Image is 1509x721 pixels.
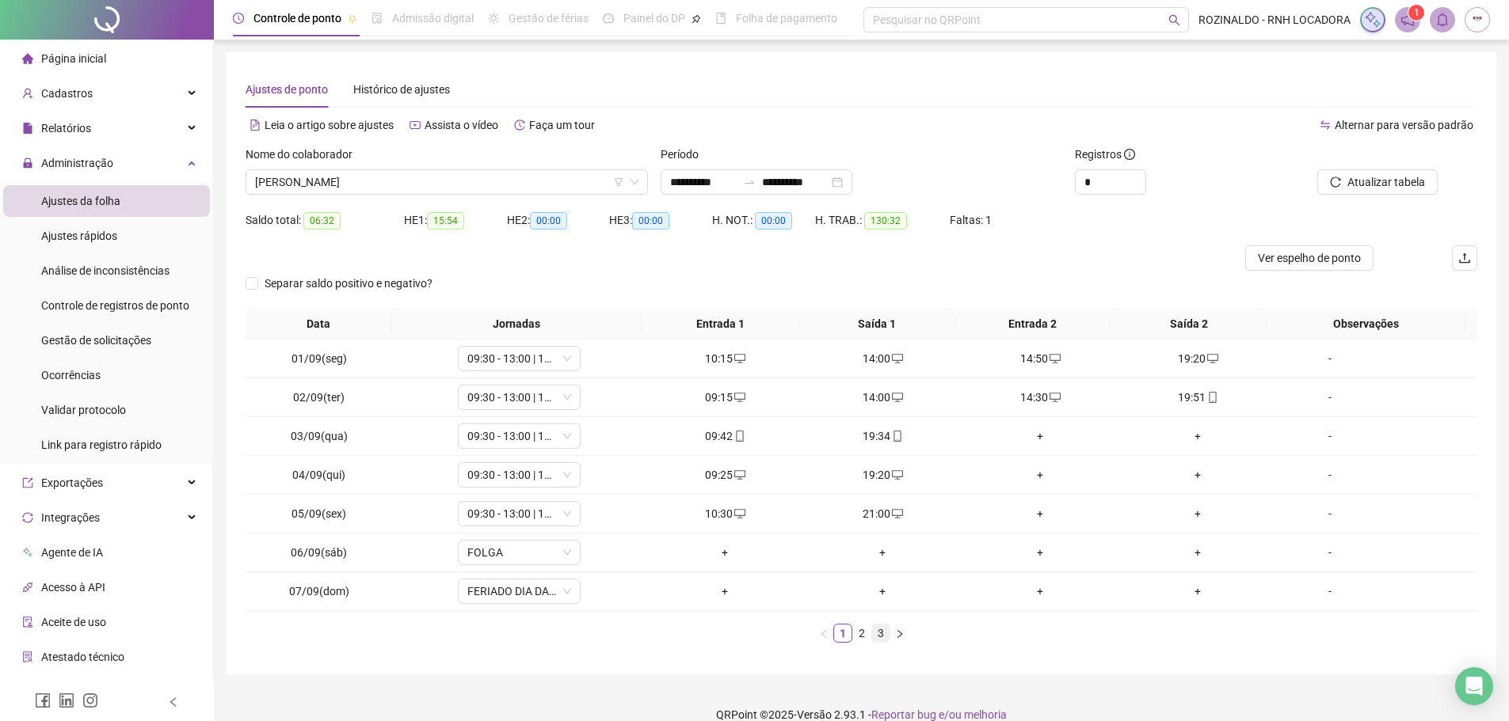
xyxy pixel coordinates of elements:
div: 14:00 [810,350,955,367]
span: Validar protocolo [41,404,126,416]
span: Separar saldo positivo e negativo? [258,275,439,292]
span: 00:00 [530,212,567,230]
span: 15:54 [427,212,464,230]
span: Administração [41,157,113,169]
span: down [562,548,572,557]
div: - [1283,350,1377,367]
th: Entrada 1 [642,309,798,340]
button: right [890,624,909,643]
span: desktop [733,469,745,480]
div: 09:25 [653,466,798,484]
span: 01/09(seg) [292,352,347,365]
span: Relatórios [41,122,91,135]
div: HE 3: [609,211,712,230]
span: to [743,176,756,188]
span: Faça um tour [529,119,595,131]
span: desktop [890,469,903,480]
span: down [562,354,572,363]
span: 09:30 - 13:00 | 14:00 - 19:00 [467,463,571,487]
span: ROZINALDO - RNH LOCADORA [1198,11,1351,28]
span: Versão [797,708,832,721]
th: Observações [1267,309,1465,340]
span: Controle de ponto [253,12,341,25]
span: 04/09(qui) [292,469,345,481]
span: down [562,393,572,402]
span: Reportar bug e/ou melhoria [871,708,1007,721]
span: Integrações [41,511,100,524]
div: + [810,544,955,561]
span: audit [22,617,33,628]
span: mobile [890,431,903,442]
span: file-text [250,120,261,131]
div: + [1126,466,1271,484]
span: search [1168,14,1180,26]
span: Página inicial [41,52,106,65]
span: upload [1458,252,1471,264]
span: Acesso à API [41,581,105,594]
span: api [22,582,33,593]
div: Saldo total: [246,211,404,230]
span: book [715,13,726,24]
span: Gestão de férias [509,12,589,25]
th: Jornadas [391,309,642,340]
a: 3 [872,624,890,642]
img: sparkle-icon.fc2bf0ac1784a2077858766a79e2daf3.svg [1364,11,1381,28]
span: mobile [1206,392,1218,403]
span: Exportações [41,476,103,489]
span: 1 [1414,7,1419,18]
span: Folha de pagamento [736,12,837,25]
li: Página anterior [814,624,833,643]
span: Faltas: 1 [950,214,992,226]
span: Ajustes rápidos [41,230,117,242]
span: filter [614,177,623,187]
span: Alternar para versão padrão [1335,119,1473,131]
span: desktop [1048,392,1061,403]
div: + [1126,427,1271,445]
span: Controle de registros de ponto [41,299,189,312]
span: down [562,431,572,441]
div: + [653,582,798,600]
li: 1 [833,624,852,643]
span: sun [488,13,499,24]
span: bell [1435,13,1450,27]
div: HE 2: [507,211,610,230]
span: Admissão digital [392,12,474,25]
span: 03/09(qua) [291,430,348,442]
a: 2 [853,624,871,642]
th: Saída 1 [798,309,955,340]
span: left [819,629,829,639]
span: 05/09(sex) [292,507,346,520]
th: Entrada 2 [955,309,1111,340]
span: file [22,123,33,134]
span: Ocorrências [41,369,101,381]
div: 19:20 [810,466,955,484]
button: Ver espelho de ponto [1245,245,1374,271]
div: 10:30 [653,505,798,522]
button: Atualizar tabela [1317,169,1438,195]
div: 19:51 [1126,389,1271,406]
div: Ajustes de ponto [246,81,328,98]
div: 19:34 [810,427,955,445]
span: instagram [82,693,98,708]
span: dashboard [603,13,614,24]
div: - [1283,389,1377,406]
div: + [1126,505,1271,522]
span: 09:30 - 13:00 | 14:00 - 19:00 [467,502,571,526]
span: FERIADO DIA DA INDEPENDÊNCIA [467,579,571,603]
div: + [1126,544,1271,561]
span: user-add [22,88,33,99]
span: 00:00 [632,212,669,230]
span: desktop [733,392,745,403]
span: mobile [733,431,745,442]
span: desktop [890,392,903,403]
sup: 1 [1408,5,1424,21]
div: Open Intercom Messenger [1455,667,1493,705]
span: desktop [890,508,903,519]
li: 2 [852,624,871,643]
th: Saída 2 [1111,309,1267,340]
div: 09:15 [653,389,798,406]
span: clock-circle [233,13,244,24]
div: H. TRAB.: [815,211,950,230]
span: 130:32 [864,212,907,230]
span: pushpin [348,14,357,24]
